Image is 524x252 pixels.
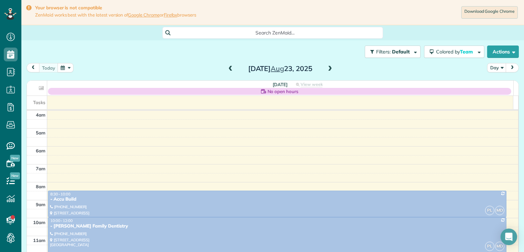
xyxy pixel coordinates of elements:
[33,220,46,225] span: 10am
[506,63,519,72] button: next
[237,65,323,72] h2: [DATE] 23, 2025
[271,64,284,73] span: Aug
[273,82,288,87] span: [DATE]
[365,46,421,58] button: Filters: Default
[10,172,20,179] span: New
[36,166,46,171] span: 7am
[424,46,484,58] button: Colored byTeam
[301,82,323,87] span: View week
[461,6,518,19] a: Download Google Chrome
[27,63,40,72] button: prev
[485,242,494,251] span: PL
[36,112,46,118] span: 4am
[495,242,504,251] span: MD
[376,49,391,55] span: Filters:
[39,63,58,72] button: today
[361,46,421,58] a: Filters: Default
[485,206,494,215] span: PL
[36,148,46,153] span: 6am
[268,88,299,95] span: No open hours
[10,155,20,162] span: New
[501,229,517,245] div: Open Intercom Messenger
[36,184,46,189] span: 8am
[35,5,196,11] strong: Your browser is not compatible
[164,12,178,18] a: Firefox
[460,49,474,55] span: Team
[36,130,46,135] span: 5am
[50,218,73,223] span: 10:00 - 12:00
[436,49,475,55] span: Colored by
[487,63,506,72] button: Day
[35,12,196,18] span: ZenMaid works best with the latest version of or browsers
[50,192,70,196] span: 8:30 - 10:00
[50,223,504,229] div: - [PERSON_NAME] Family Dentistry
[392,49,410,55] span: Default
[50,196,504,202] div: - Accu Build
[128,12,160,18] a: Google Chrome
[33,100,46,105] span: Tasks
[487,46,519,58] button: Actions
[36,202,46,207] span: 9am
[495,206,504,215] span: MD
[33,238,46,243] span: 11am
